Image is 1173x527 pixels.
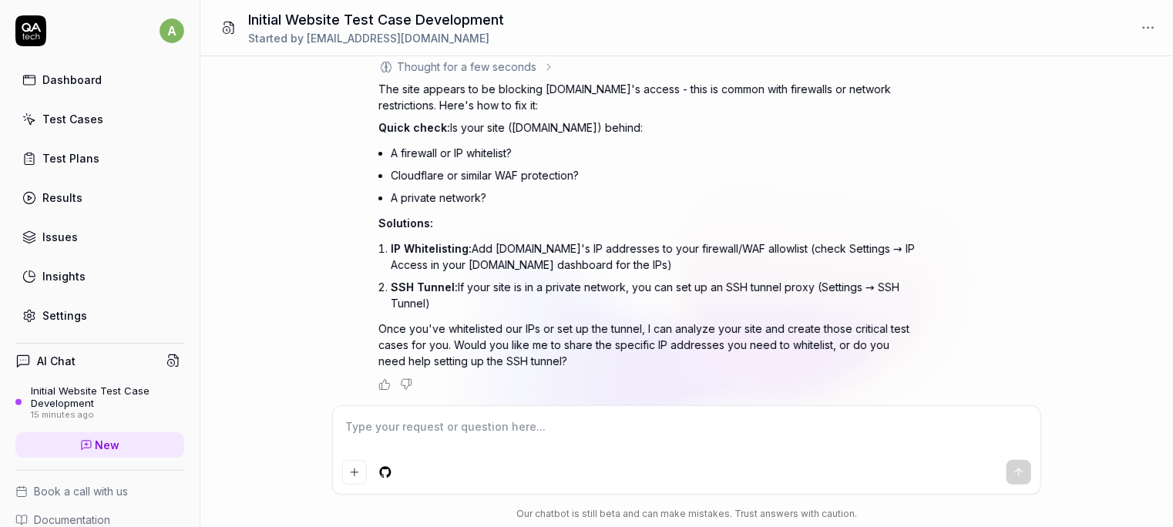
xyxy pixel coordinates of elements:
button: a [160,15,184,46]
a: Initial Website Test Case Development15 minutes ago [15,384,184,420]
a: Test Plans [15,143,184,173]
p: The site appears to be blocking [DOMAIN_NAME]'s access - this is common with firewalls or network... [378,81,918,113]
div: Issues [42,229,78,245]
a: Dashboard [15,65,184,95]
button: Negative feedback [400,378,412,391]
li: A firewall or IP whitelist? [391,142,918,164]
li: Add [DOMAIN_NAME]'s IP addresses to your firewall/WAF allowlist (check Settings → IP Access in yo... [391,237,918,276]
button: Add attachment [342,460,367,485]
span: SSH Tunnel: [391,280,458,294]
p: Is your site ([DOMAIN_NAME]) behind: [378,119,918,136]
a: Insights [15,261,184,291]
div: Test Plans [42,150,99,166]
h1: Initial Website Test Case Development [248,9,504,30]
div: Results [42,190,82,206]
span: Book a call with us [34,483,128,499]
button: Positive feedback [378,378,391,391]
li: Cloudflare or similar WAF protection? [391,164,918,186]
div: Started by [248,30,504,46]
a: Results [15,183,184,213]
div: Settings [42,307,87,324]
div: Initial Website Test Case Development [31,384,184,410]
a: Settings [15,300,184,331]
h4: AI Chat [37,353,76,369]
li: If your site is in a private network, you can set up an SSH tunnel proxy (Settings → SSH Tunnel) [391,276,918,314]
a: Book a call with us [15,483,184,499]
div: Our chatbot is still beta and can make mistakes. Trust answers with caution. [332,507,1041,521]
a: New [15,432,184,458]
span: a [160,18,184,43]
p: Once you've whitelisted our IPs or set up the tunnel, I can analyze your site and create those cr... [378,321,918,369]
span: [EMAIL_ADDRESS][DOMAIN_NAME] [307,32,489,45]
span: New [96,437,120,453]
span: Quick check: [378,121,450,134]
li: A private network? [391,186,918,209]
a: Test Cases [15,104,184,134]
div: Test Cases [42,111,103,127]
span: Solutions: [378,217,433,230]
span: IP Whitelisting: [391,242,472,255]
div: Insights [42,268,86,284]
a: Issues [15,222,184,252]
div: Thought for a few seconds [397,59,536,75]
div: 15 minutes ago [31,410,184,421]
div: Dashboard [42,72,102,88]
